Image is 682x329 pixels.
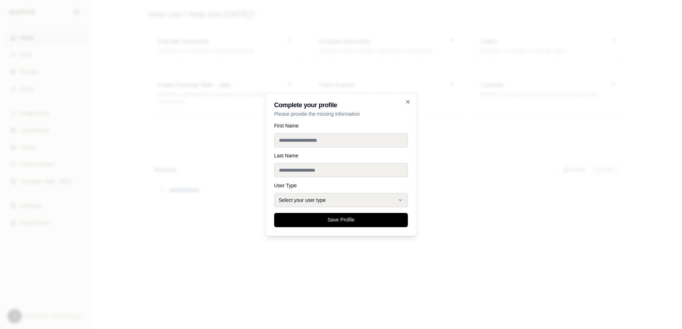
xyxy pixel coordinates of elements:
label: First Name [274,123,408,128]
button: Save Profile [274,213,408,227]
label: Last Name [274,153,408,158]
h2: Complete your profile [274,102,408,108]
p: Please provide the missing information [274,110,408,117]
label: User Type [274,183,408,188]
